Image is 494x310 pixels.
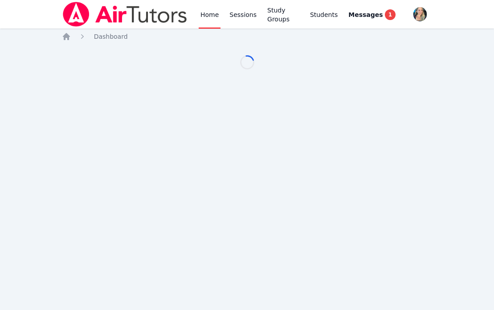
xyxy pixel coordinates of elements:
[94,33,128,40] span: Dashboard
[94,32,128,41] a: Dashboard
[62,32,433,41] nav: Breadcrumb
[348,10,383,19] span: Messages
[62,2,188,27] img: Air Tutors
[385,9,396,20] span: 1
